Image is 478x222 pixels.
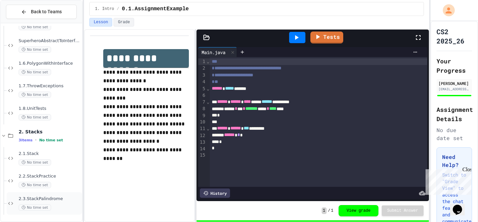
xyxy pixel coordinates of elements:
div: 8 [198,106,206,112]
span: 2.3.StackPalindrome [19,196,81,202]
span: No time set [19,114,51,120]
span: 1 [331,208,333,213]
a: Tests [310,32,343,43]
span: / [328,208,330,213]
div: 6 [198,92,206,99]
h2: Assignment Details [437,105,472,123]
div: 2 [198,65,206,72]
span: Fold line [206,126,210,131]
div: History [200,188,230,198]
span: No time set [19,46,51,53]
div: [PERSON_NAME] [438,80,470,86]
span: Fold line [206,59,210,64]
button: Lesson [89,18,112,27]
span: No time set [19,92,51,98]
div: Main.java [198,47,237,57]
div: 14 [198,146,206,152]
div: 13 [198,139,206,146]
span: 2.2.StackPractice [19,174,81,179]
span: 2.1.Stack [19,151,81,157]
span: No time set [19,159,51,166]
span: 2. Stacks [19,129,81,135]
div: 3 [198,72,206,79]
div: 11 [198,125,206,132]
div: My Account [436,3,456,18]
span: 1.7.ThrowExceptions [19,83,81,89]
span: Submit Answer [387,208,418,213]
span: Fold line [206,99,210,105]
span: 1.8.UnitTests [19,106,81,111]
span: No time set [19,24,51,30]
span: / [117,6,119,12]
span: No time set [39,138,63,142]
div: 12 [198,132,206,139]
button: Grade [114,18,134,27]
span: 1 [322,207,327,214]
span: 0.1.AssignmentExample [122,5,189,13]
iframe: chat widget [450,195,471,215]
div: [EMAIL_ADDRESS][DOMAIN_NAME] [438,87,470,92]
span: No time set [19,69,51,75]
div: 5 [198,86,206,92]
span: 1.6.PolygonWithInterface [19,61,81,66]
h3: Need Help? [442,153,466,169]
span: Back to Teams [31,8,62,15]
button: Back to Teams [6,5,77,19]
iframe: chat widget [423,167,471,195]
span: No time set [19,182,51,188]
span: 3 items [19,138,33,142]
div: 10 [198,119,206,125]
div: 9 [198,112,206,119]
div: Chat with us now!Close [3,3,46,42]
span: • [35,137,37,143]
div: 15 [198,152,206,159]
div: 7 [198,99,206,106]
h2: Your Progress [437,56,472,75]
button: View grade [339,205,378,216]
span: 1. Intro [95,6,114,12]
div: 4 [198,79,206,85]
h1: CS2 2025_26 [437,27,472,45]
span: Fold line [206,86,210,91]
div: No due date set [437,126,472,142]
div: 1 [198,58,206,65]
div: Main.java [198,49,229,56]
span: No time set [19,204,51,211]
button: Submit Answer [382,205,424,216]
span: SuperheroAbstractToInterface [19,38,81,44]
